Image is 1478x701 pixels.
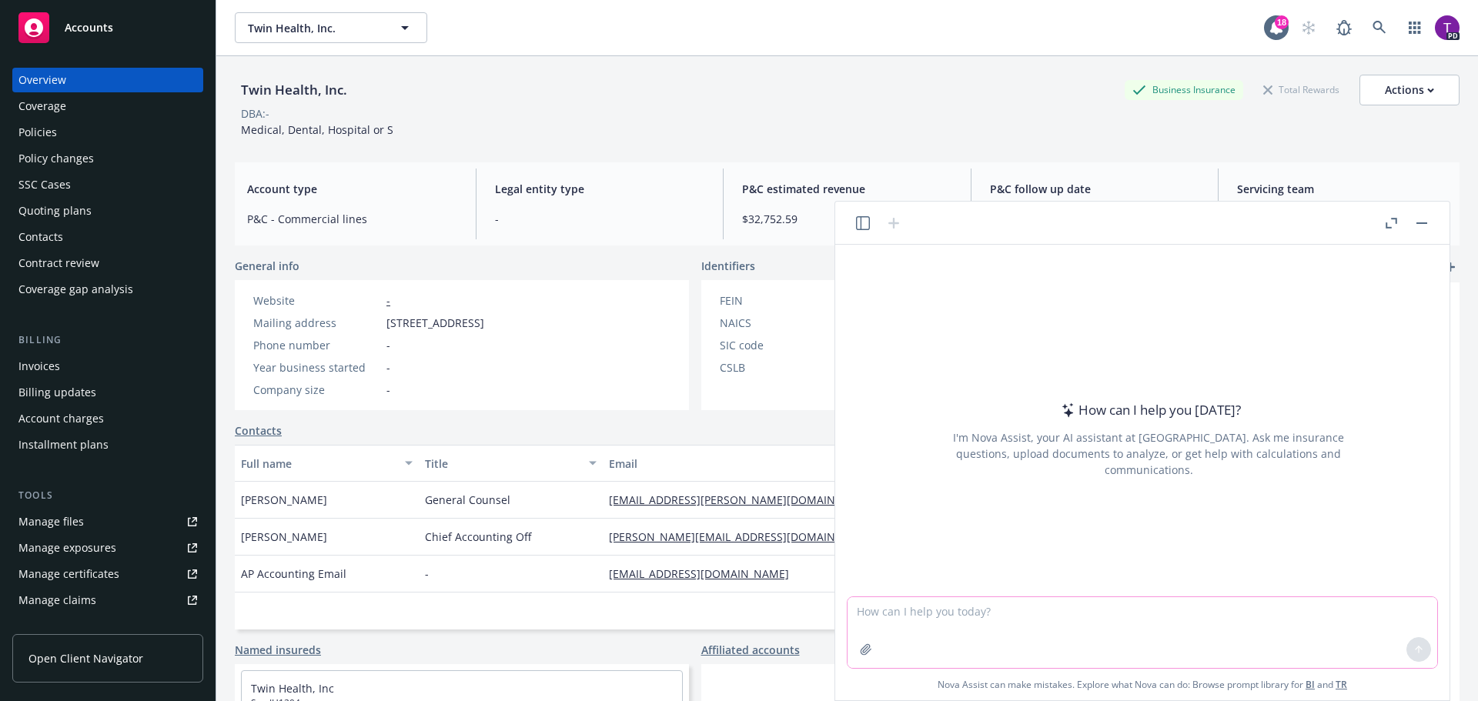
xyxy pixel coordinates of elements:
button: Email [603,445,909,482]
div: Manage claims [18,588,96,613]
a: Account charges [12,406,203,431]
div: Phone number [253,337,380,353]
div: Website [253,292,380,309]
div: Manage certificates [18,562,119,586]
span: P&C follow up date [990,181,1200,197]
div: Business Insurance [1125,80,1243,99]
span: Servicing team [1237,181,1447,197]
a: Contacts [235,422,282,439]
div: Actions [1385,75,1434,105]
div: FEIN [720,292,847,309]
div: Tools [12,488,203,503]
span: Legal entity type [495,181,705,197]
span: $32,752.59 [742,211,952,227]
span: Chief Accounting Off [425,529,531,545]
div: Contacts [18,225,63,249]
a: Named insureds [235,642,321,658]
div: Policies [18,120,57,145]
div: Contract review [18,251,99,275]
a: Manage BORs [12,614,203,639]
a: Manage certificates [12,562,203,586]
a: Switch app [1399,12,1430,43]
div: Billing updates [18,380,96,405]
div: NAICS [720,315,847,331]
a: Manage claims [12,588,203,613]
span: P&C - Commercial lines [247,211,457,227]
a: Billing updates [12,380,203,405]
span: General info [235,258,299,274]
a: [EMAIL_ADDRESS][DOMAIN_NAME] [609,566,801,581]
div: How can I help you [DATE]? [1057,400,1241,420]
div: Company size [253,382,380,398]
a: BI [1306,678,1315,691]
a: Report a Bug [1329,12,1359,43]
div: Account charges [18,406,104,431]
div: CSLB [720,359,847,376]
a: [EMAIL_ADDRESS][PERSON_NAME][DOMAIN_NAME] [609,492,888,507]
a: Contacts [12,225,203,249]
span: Identifiers [701,258,755,274]
a: Coverage gap analysis [12,277,203,302]
a: Quoting plans [12,199,203,223]
a: Search [1364,12,1395,43]
a: TR [1336,678,1347,691]
span: Open Client Navigator [28,650,143,666]
span: - [386,382,390,398]
div: Manage exposures [18,536,116,560]
div: Policy changes [18,146,94,171]
span: [PERSON_NAME] [241,492,327,508]
div: Billing [12,332,203,348]
span: Medical, Dental, Hospital or S [241,122,393,137]
div: Quoting plans [18,199,92,223]
div: Year business started [253,359,380,376]
span: - [425,566,429,582]
span: [STREET_ADDRESS] [386,315,484,331]
a: Coverage [12,94,203,119]
span: - [495,211,705,227]
a: Accounts [12,6,203,49]
button: Title [419,445,603,482]
a: Overview [12,68,203,92]
a: Policy changes [12,146,203,171]
a: Manage exposures [12,536,203,560]
div: Manage BORs [18,614,91,639]
span: - [386,337,390,353]
span: Accounts [65,22,113,34]
button: Full name [235,445,419,482]
a: Policies [12,120,203,145]
a: add [1441,258,1460,276]
div: DBA: - [241,105,269,122]
div: Full name [241,456,396,472]
span: Account type [247,181,457,197]
div: Title [425,456,580,472]
span: [PERSON_NAME] [241,529,327,545]
div: Email [609,456,886,472]
a: Manage files [12,509,203,534]
span: General Counsel [425,492,510,508]
span: Twin Health, Inc. [248,20,381,36]
div: Twin Health, Inc. [235,80,353,100]
span: P&C estimated revenue [742,181,952,197]
a: Invoices [12,354,203,379]
div: SSC Cases [18,172,71,197]
span: AP Accounting Email [241,566,346,582]
div: Invoices [18,354,60,379]
div: I'm Nova Assist, your AI assistant at [GEOGRAPHIC_DATA]. Ask me insurance questions, upload docum... [932,429,1365,478]
div: Manage files [18,509,84,534]
div: Coverage [18,94,66,119]
a: [PERSON_NAME][EMAIL_ADDRESS][DOMAIN_NAME] [609,529,888,544]
div: Overview [18,68,66,92]
div: Mailing address [253,315,380,331]
a: SSC Cases [12,172,203,197]
div: Installment plans [18,432,109,457]
a: Start snowing [1293,12,1324,43]
a: Contract review [12,251,203,275]
span: Nova Assist can make mistakes. Explore what Nova can do: Browse prompt library for and [938,669,1347,700]
a: Installment plans [12,432,203,457]
a: Twin Health, Inc [251,681,334,696]
div: Total Rewards [1256,80,1347,99]
div: SIC code [720,337,847,353]
span: - [386,359,390,376]
button: Actions [1359,75,1460,105]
